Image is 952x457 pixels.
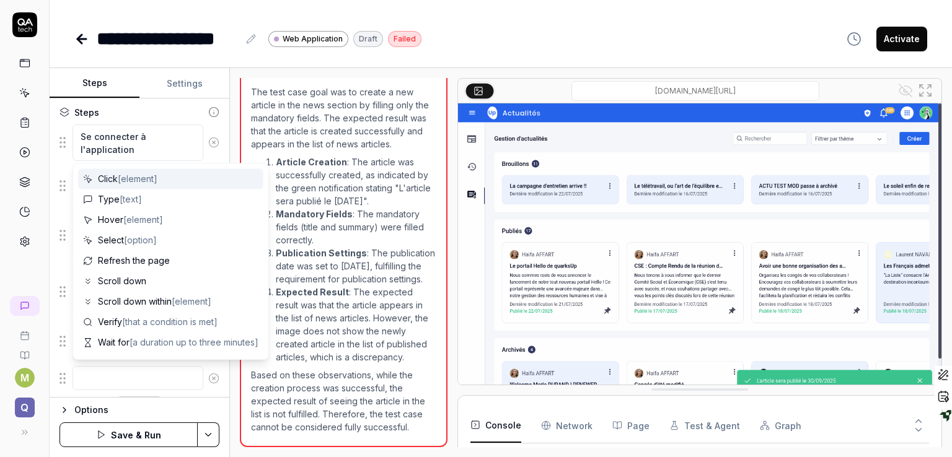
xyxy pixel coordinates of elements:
[915,81,935,100] button: Open in full screen
[5,341,44,360] a: Documentation
[5,321,44,341] a: Book a call with us
[876,27,927,51] button: Activate
[98,295,211,308] span: Scroll down within
[59,403,219,417] button: Options
[5,388,44,420] button: Q
[276,155,436,207] li: : The article was successfully created, as indicated by the green notification stating "L'article...
[353,31,383,47] div: Draft
[78,168,263,354] div: Suggestions
[98,254,170,267] span: Refresh the page
[130,337,258,347] span: [a duration up to three minutes]
[251,85,436,150] p: The test case goal was to create a new article in the news section by filling only the mandatory ...
[839,27,869,51] button: View version history
[760,408,801,443] button: Graph
[172,296,211,307] span: [element]
[118,173,157,184] span: [element]
[276,287,349,297] strong: Expected Result
[203,366,224,391] button: Remove step
[612,408,650,443] button: Page
[98,193,142,206] span: Type
[98,213,163,226] span: Hover
[470,408,521,443] button: Console
[458,103,941,405] img: Screenshot
[74,403,219,417] div: Options
[283,33,343,45] span: Web Application
[59,167,219,205] div: Suggestions
[98,315,218,328] span: Verify
[59,422,198,447] button: Save & Run
[276,209,353,219] strong: Mandatory Fields
[669,408,740,443] button: Test & Agent
[74,106,99,119] div: Steps
[276,285,436,363] li: : The expected result was that the article appears in the list of news articles. However, the ima...
[251,368,436,433] p: Based on these observations, while the creation process was successful, the expected result of se...
[59,266,219,317] div: Suggestions
[896,81,915,100] button: Show all interative elements
[59,210,219,261] div: Suggestions
[98,233,157,246] span: Select
[276,207,436,246] li: : The mandatory fields (title and summary) were filled correctly.
[15,368,35,388] button: M
[15,398,35,417] span: Q
[276,157,347,167] strong: Article Creation
[98,336,258,349] span: Wait for
[276,248,367,258] strong: Publication Settings
[276,246,436,285] li: : The publication date was set to [DATE], fulfilling the requirement for publication settings.
[203,130,224,155] button: Remove step
[268,30,348,47] a: Web Application
[59,322,219,360] div: Suggestions
[50,69,139,98] button: Steps
[10,296,40,316] a: New conversation
[98,172,157,185] span: Click
[98,274,146,287] span: Scroll down
[124,235,157,245] span: [option]
[123,214,163,225] span: [element]
[541,408,593,443] button: Network
[120,194,142,204] span: [text]
[388,31,421,47] div: Failed
[122,316,218,327] span: [that a condition is met]
[59,124,219,162] div: Suggestions
[139,69,229,98] button: Settings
